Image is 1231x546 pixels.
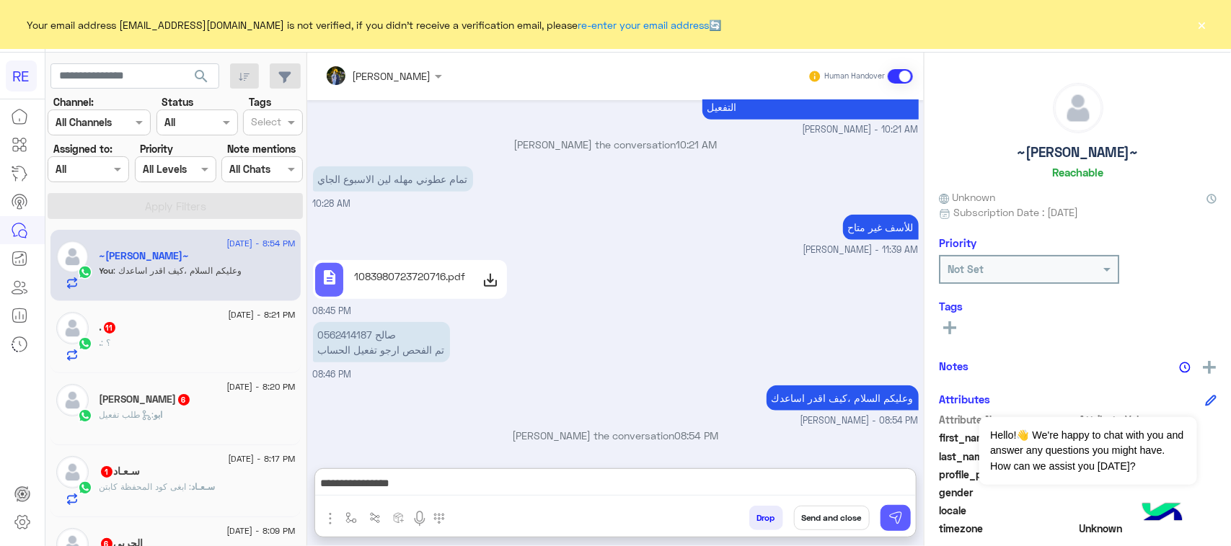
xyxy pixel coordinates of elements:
[1054,84,1103,133] img: defaultAdmin.png
[313,305,352,316] span: 08:45 PM
[1080,521,1217,536] span: Unknown
[843,215,919,240] p: 17/8/2025, 11:39 AM
[193,68,210,85] span: search
[1137,488,1188,539] img: hulul-logo.png
[1203,361,1216,374] img: add
[56,241,89,273] img: defaultAdmin.png
[803,243,919,257] span: [PERSON_NAME] - 11:39 AM
[178,394,190,406] span: 6
[48,193,303,219] button: Apply Filters
[78,408,92,423] img: WhatsApp
[313,137,919,152] p: [PERSON_NAME] the conversation
[354,269,465,284] p: 1083980723720716.pdf
[53,94,94,109] label: Channel:
[349,263,471,297] div: 1083980723720716.pdf
[939,430,1077,445] span: first_name
[1080,485,1217,500] span: null
[313,369,352,380] span: 08:46 PM
[6,61,37,91] div: RE
[56,312,89,344] img: defaultAdmin.png
[749,506,783,530] button: Drop
[228,308,295,321] span: [DATE] - 8:21 PM
[322,510,339,527] img: send attachment
[1195,17,1209,32] button: ×
[249,94,271,109] label: Tags
[433,513,445,524] img: make a call
[226,524,295,537] span: [DATE] - 8:09 PM
[824,71,885,82] small: Human Handover
[411,510,428,527] img: send voice note
[979,417,1196,485] span: Hello!👋 We're happy to chat with you and answer any questions you might have. How can we assist y...
[27,17,722,32] span: Your email address [EMAIL_ADDRESS][DOMAIN_NAME] is not verified, if you didn't receive a verifica...
[939,189,995,205] span: Unknown
[939,485,1077,500] span: gender
[800,414,919,428] span: [PERSON_NAME] - 08:54 PM
[53,141,112,156] label: Assigned to:
[803,123,919,137] span: [PERSON_NAME] - 10:21 AM
[78,480,92,495] img: WhatsApp
[154,409,163,420] span: ابو
[192,481,216,492] span: سـعـاد
[313,166,473,192] p: 17/8/2025, 10:28 AM
[114,265,242,276] span: وعليكم السلام ،كيف اقدر اساعدك
[100,321,117,334] h5: .
[363,506,387,529] button: Trigger scenario
[78,336,92,351] img: WhatsApp
[100,250,190,262] h5: ~SALEH~
[702,79,919,120] p: 17/8/2025, 10:21 AM
[939,393,990,406] h6: Attributes
[939,300,1217,313] h6: Tags
[100,481,192,492] span: ابغى كود المحفظة كابتن
[767,385,919,411] p: 17/8/2025, 8:54 PM
[578,19,710,31] a: re-enter your email address
[100,337,102,348] span: .
[104,322,115,334] span: 11
[226,237,295,250] span: [DATE] - 8:54 PM
[100,393,191,406] h5: ابو حميد
[228,452,295,465] span: [DATE] - 8:17 PM
[1080,503,1217,518] span: null
[794,506,870,530] button: Send and close
[100,465,141,478] h5: سـعـاد
[939,359,969,372] h6: Notes
[184,63,219,94] button: search
[675,429,719,442] span: 08:54 PM
[78,265,92,279] img: WhatsApp
[953,205,1078,220] span: Subscription Date : [DATE]
[102,337,111,348] span: ؟
[56,384,89,416] img: defaultAdmin.png
[888,511,903,525] img: send message
[939,521,1077,536] span: timezone
[313,428,919,443] p: [PERSON_NAME] the conversation
[321,269,338,286] span: description
[100,265,114,276] span: You
[101,466,112,478] span: 1
[249,114,281,133] div: Select
[939,449,1077,464] span: last_name
[1179,362,1191,373] img: notes
[56,456,89,488] img: defaultAdmin.png
[369,512,381,524] img: Trigger scenario
[345,512,357,524] img: select flow
[227,141,296,156] label: Note mentions
[340,506,363,529] button: select flow
[939,412,1077,427] span: Attribute Name
[676,138,718,151] span: 10:21 AM
[226,380,295,393] span: [DATE] - 8:20 PM
[939,236,976,249] h6: Priority
[1018,144,1139,161] h5: ~[PERSON_NAME]~
[1052,166,1103,179] h6: Reachable
[313,198,351,209] span: 10:28 AM
[939,503,1077,518] span: locale
[162,94,193,109] label: Status
[393,512,405,524] img: create order
[939,467,1077,482] span: profile_pic
[100,409,154,420] span: : طلب تفعيل
[313,260,508,299] a: description1083980723720716.pdf
[387,506,411,529] button: create order
[140,141,173,156] label: Priority
[313,322,450,362] p: 17/8/2025, 8:46 PM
